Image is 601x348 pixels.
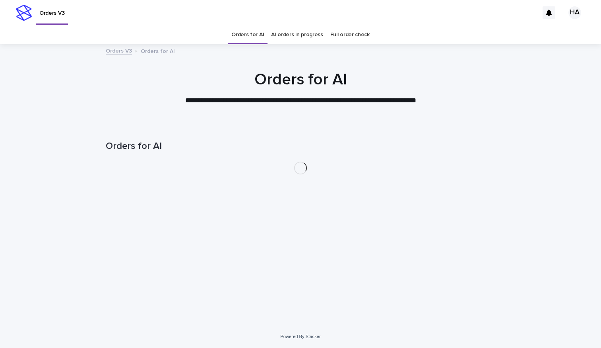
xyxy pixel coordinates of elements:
a: Orders V3 [106,46,132,55]
h1: Orders for AI [106,141,495,152]
a: Full order check [330,25,370,44]
a: Powered By Stacker [280,334,320,339]
h1: Orders for AI [106,70,495,89]
a: AI orders in progress [271,25,323,44]
div: HA [568,6,581,19]
img: stacker-logo-s-only.png [16,5,32,21]
p: Orders for AI [141,46,175,55]
a: Orders for AI [231,25,264,44]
